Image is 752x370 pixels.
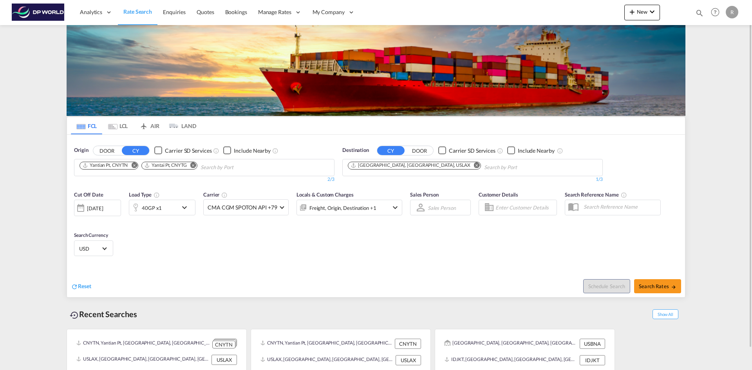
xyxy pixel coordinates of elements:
[449,147,495,155] div: Carrier SD Services
[163,9,186,15] span: Enquiries
[208,204,277,211] span: CMA CGM SPOTON API +79
[223,146,271,155] md-checkbox: Checkbox No Ink
[583,279,630,293] button: Note: By default Schedule search will only considerorigin ports, destination ports and cut off da...
[709,5,726,20] div: Help
[225,9,247,15] span: Bookings
[445,339,578,349] div: USBNA, Nashville, TN, United States, North America, Americas
[410,191,439,198] span: Sales Person
[71,117,102,134] md-tab-item: FCL
[627,7,637,16] md-icon: icon-plus 400-fg
[377,146,405,155] button: CY
[495,202,554,213] input: Enter Customer Details
[445,355,578,365] div: IDJKT, Jakarta, Java, Indonesia, South East Asia, Asia Pacific
[203,191,228,198] span: Carrier
[123,8,152,15] span: Rate Search
[518,147,555,155] div: Include Nearby
[142,202,162,213] div: 40GP x1
[78,243,109,254] md-select: Select Currency: $ USDUnited States Dollar
[258,8,291,16] span: Manage Rates
[185,162,197,170] button: Remove
[296,200,402,215] div: Freight Origin Destination Factory Stuffingicon-chevron-down
[165,117,196,134] md-tab-item: LAND
[639,283,676,289] span: Search Rates
[484,161,559,174] input: Chips input.
[197,9,214,15] span: Quotes
[497,148,503,154] md-icon: Unchecked: Search for CY (Container Yard) services for all selected carriers.Checked : Search for...
[144,162,188,169] div: Press delete to remove this chip.
[139,121,148,127] md-icon: icon-airplane
[71,117,196,134] md-pagination-wrapper: Use the left and right arrow keys to navigate between tabs
[557,148,563,154] md-icon: Unchecked: Ignores neighbouring ports when fetching rates.Checked : Includes neighbouring ports w...
[129,191,160,198] span: Load Type
[726,6,738,18] div: R
[79,245,101,252] span: USD
[342,146,369,154] span: Destination
[695,9,704,20] div: icon-magnify
[438,146,495,155] md-checkbox: Checkbox No Ink
[70,310,79,320] md-icon: icon-backup-restore
[74,146,88,154] span: Origin
[122,146,149,155] button: CY
[260,339,393,349] div: CNYTN, Yantian Pt, China, Greater China & Far East Asia, Asia Pacific
[709,5,722,19] span: Help
[580,355,605,365] div: IDJKT
[74,215,80,226] md-datepicker: Select
[74,232,108,238] span: Search Currency
[102,117,134,134] md-tab-item: LCL
[624,5,660,20] button: icon-plus 400-fgNewicon-chevron-down
[71,282,91,291] div: icon-refreshReset
[82,162,129,169] div: Press delete to remove this chip.
[213,148,219,154] md-icon: Unchecked: Search for CY (Container Yard) services for all selected carriers.Checked : Search for...
[144,162,186,169] div: Yantai Pt, CNYTG
[93,146,121,155] button: DOOR
[211,355,237,365] div: USLAX
[78,283,91,289] span: Reset
[87,205,103,212] div: [DATE]
[565,191,627,198] span: Search Reference Name
[180,203,193,212] md-icon: icon-chevron-down
[313,8,345,16] span: My Company
[479,191,518,198] span: Customer Details
[74,176,334,183] div: 2/3
[621,192,627,198] md-icon: Your search will be saved by the below given name
[406,146,433,155] button: DOOR
[342,176,603,183] div: 1/3
[134,117,165,134] md-tab-item: AIR
[309,202,376,213] div: Freight Origin Destination Factory Stuffing
[67,135,685,297] div: OriginDOOR CY Checkbox No InkUnchecked: Search for CY (Container Yard) services for all selected ...
[76,339,210,348] div: CNYTN, Yantian Pt, China, Greater China & Far East Asia, Asia Pacific
[67,305,140,323] div: Recent Searches
[12,4,65,21] img: c08ca190194411f088ed0f3ba295208c.png
[212,341,235,349] div: CNYTN
[647,7,657,16] md-icon: icon-chevron-down
[221,192,228,198] md-icon: The selected Trucker/Carrierwill be displayed in the rate results If the rates are from another f...
[507,146,555,155] md-checkbox: Checkbox No Ink
[78,159,278,174] md-chips-wrap: Chips container. Use arrow keys to select chips.
[390,203,400,212] md-icon: icon-chevron-down
[580,201,660,213] input: Search Reference Name
[347,159,562,174] md-chips-wrap: Chips container. Use arrow keys to select chips.
[671,284,676,290] md-icon: icon-arrow-right
[126,162,138,170] button: Remove
[395,339,421,349] div: CNYTN
[627,9,657,15] span: New
[129,200,195,215] div: 40GP x1icon-chevron-down
[71,283,78,290] md-icon: icon-refresh
[634,279,681,293] button: Search Ratesicon-arrow-right
[67,25,685,116] img: LCL+%26+FCL+BACKGROUND.png
[82,162,128,169] div: Yantian Pt, CNYTN
[234,147,271,155] div: Include Nearby
[351,162,470,169] div: Los Angeles, CA, USLAX
[427,202,457,213] md-select: Sales Person
[165,147,211,155] div: Carrier SD Services
[260,355,394,365] div: USLAX, Los Angeles, CA, United States, North America, Americas
[469,162,481,170] button: Remove
[74,191,103,198] span: Cut Off Date
[653,309,678,319] span: Show All
[154,192,160,198] md-icon: icon-information-outline
[351,162,472,169] div: Press delete to remove this chip.
[580,339,605,349] div: USBNA
[695,9,704,17] md-icon: icon-magnify
[296,191,354,198] span: Locals & Custom Charges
